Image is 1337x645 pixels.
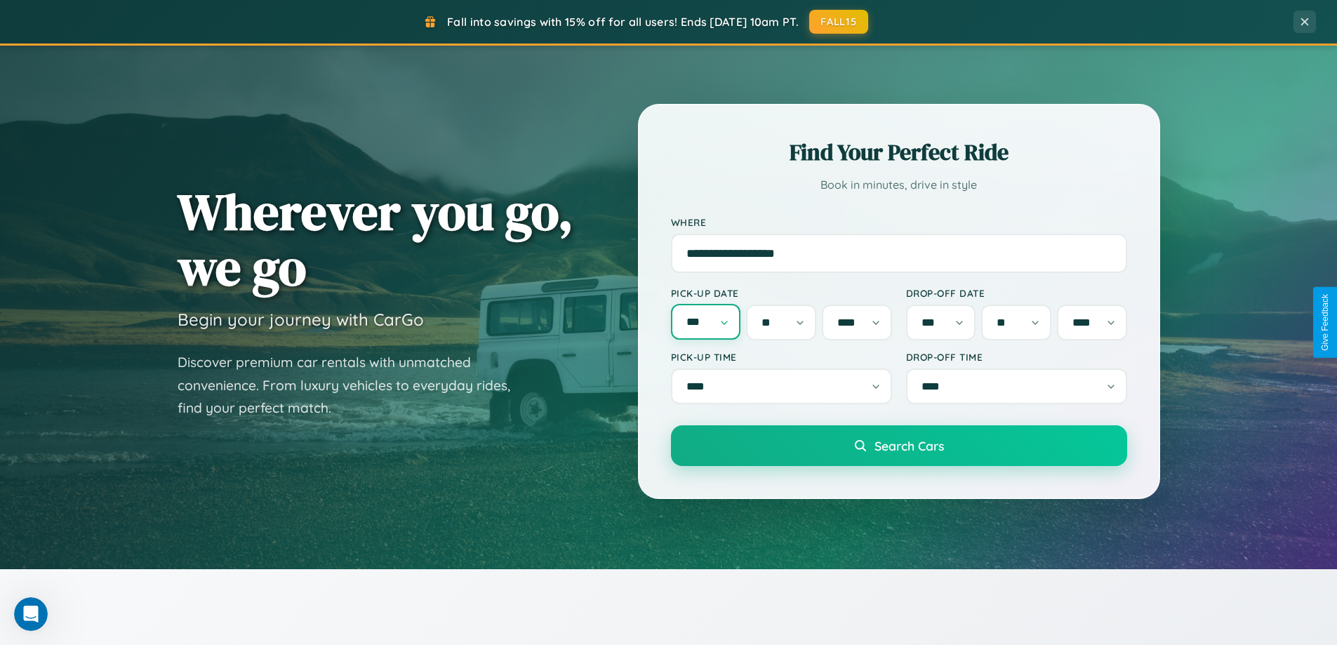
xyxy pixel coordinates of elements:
[671,216,1127,228] label: Where
[178,351,528,420] p: Discover premium car rentals with unmatched convenience. From luxury vehicles to everyday rides, ...
[671,137,1127,168] h2: Find Your Perfect Ride
[906,351,1127,363] label: Drop-off Time
[809,10,868,34] button: FALL15
[671,351,892,363] label: Pick-up Time
[1320,294,1330,351] div: Give Feedback
[671,175,1127,195] p: Book in minutes, drive in style
[447,15,799,29] span: Fall into savings with 15% off for all users! Ends [DATE] 10am PT.
[14,597,48,631] iframe: Intercom live chat
[906,287,1127,299] label: Drop-off Date
[874,438,944,453] span: Search Cars
[178,184,573,295] h1: Wherever you go, we go
[671,287,892,299] label: Pick-up Date
[178,309,424,330] h3: Begin your journey with CarGo
[671,425,1127,466] button: Search Cars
